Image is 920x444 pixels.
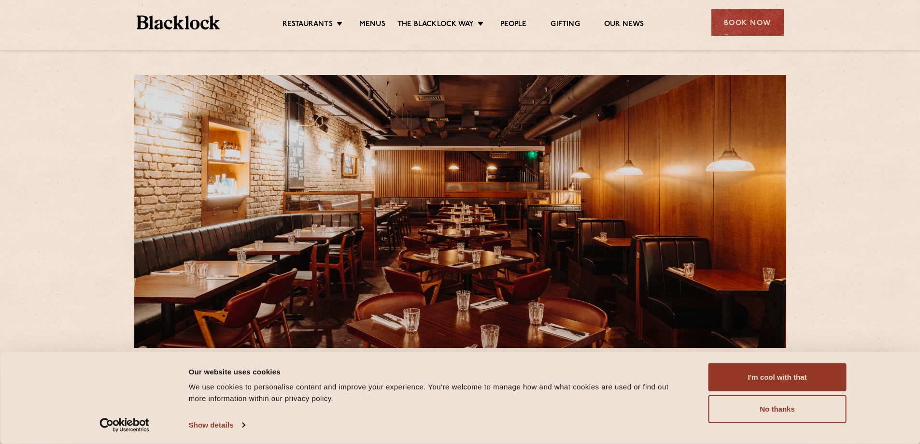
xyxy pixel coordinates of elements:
a: The Blacklock Way [397,20,474,30]
a: Usercentrics Cookiebot - opens in a new window [82,418,167,432]
button: No thanks [708,395,847,423]
a: Show details [189,418,245,432]
div: Our website uses cookies [189,366,687,377]
div: We use cookies to personalise content and improve your experience. You're welcome to manage how a... [189,381,687,404]
div: Book Now [711,9,784,36]
a: Gifting [551,20,580,30]
a: People [500,20,526,30]
a: Restaurants [283,20,333,30]
a: Menus [359,20,385,30]
button: I'm cool with that [708,363,847,391]
img: BL_Textured_Logo-footer-cropped.svg [137,15,220,29]
a: Our News [604,20,644,30]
